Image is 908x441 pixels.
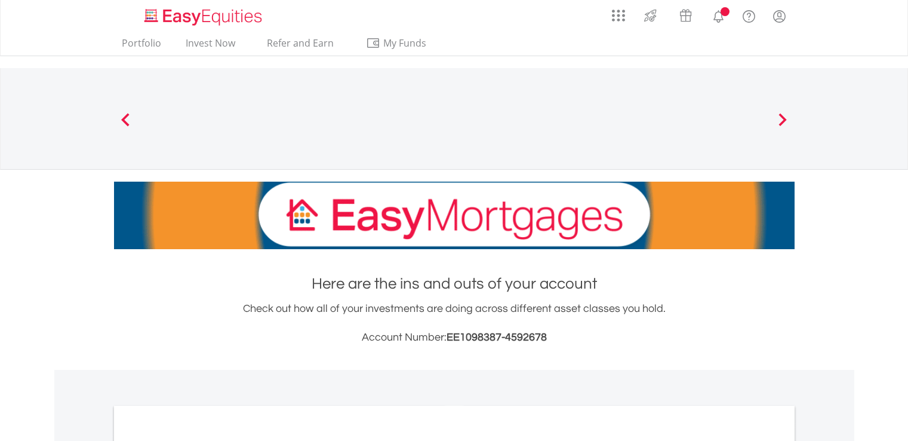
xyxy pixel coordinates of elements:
a: My Profile [764,3,795,29]
img: EasyEquities_Logo.png [142,7,267,27]
img: thrive-v2.svg [641,6,660,25]
div: Check out how all of your investments are doing across different asset classes you hold. [114,301,795,346]
a: FAQ's and Support [734,3,764,27]
h3: Account Number: [114,329,795,346]
h1: Here are the ins and outs of your account [114,273,795,295]
a: Invest Now [181,37,240,56]
span: Refer and Earn [267,36,334,50]
a: Refer and Earn [255,37,346,56]
a: Vouchers [668,3,703,25]
span: EE1098387-4592678 [447,332,547,343]
img: EasyMortage Promotion Banner [114,182,795,249]
a: Home page [140,3,267,27]
a: AppsGrid [604,3,633,22]
img: grid-menu-icon.svg [612,9,625,22]
a: Notifications [703,3,734,27]
a: Portfolio [117,37,166,56]
span: My Funds [366,35,444,51]
img: vouchers-v2.svg [676,6,695,25]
